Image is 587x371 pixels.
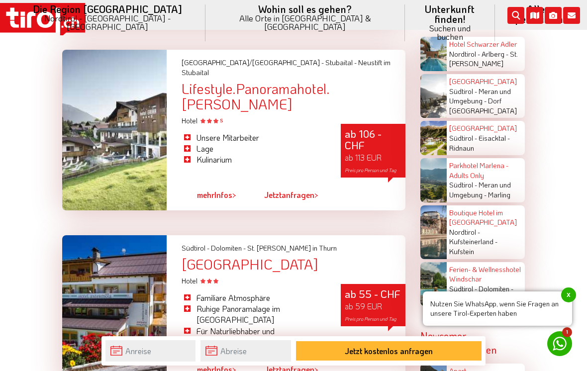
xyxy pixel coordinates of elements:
[314,189,318,200] span: >
[197,184,236,206] a: mehrInfos>
[449,180,477,189] span: Südtirol -
[488,190,510,199] span: Marling
[449,208,517,227] a: Boutique Hotel im [GEOGRAPHIC_DATA]
[563,7,580,24] i: Kontakt
[449,77,517,86] a: [GEOGRAPHIC_DATA]
[479,284,513,293] span: Dolomiten -
[345,167,396,174] span: Preis pro Person und Tag
[482,49,508,59] span: Arlberg -
[22,14,194,31] small: Nordtirol - [GEOGRAPHIC_DATA] - [GEOGRAPHIC_DATA]
[449,87,477,96] span: Südtirol -
[182,243,209,253] span: Südtirol -
[420,329,496,356] strong: Newcomer Ferienwohnungen
[562,327,572,337] span: 1
[449,133,477,143] span: Südtirol -
[264,184,318,206] a: Jetztanfragen>
[197,189,214,200] span: mehr
[449,49,518,69] span: St. [PERSON_NAME]
[345,152,382,163] span: ab 113 EUR
[296,341,482,361] button: Jetzt kostenlos anfragen
[182,276,218,285] span: Hotel
[449,227,480,237] span: Nordtirol -
[449,247,474,256] span: Kufstein
[449,161,508,180] a: Parkhotel Marlena - Adults Only
[211,243,246,253] span: Dolomiten -
[345,301,382,311] span: ab 59 EUR
[182,143,326,154] li: Lage
[182,292,326,303] li: Familiare Atmosphäre
[449,237,497,246] span: Kufsteinerland -
[200,340,291,362] input: Abreise
[182,58,391,77] span: Neustift im Stubaital
[417,24,483,41] small: Suchen und buchen
[545,7,562,24] i: Fotogalerie
[325,58,357,67] span: Stubaital -
[182,81,405,112] div: Lifestyle.Panoramahotel.[PERSON_NAME]
[182,303,326,326] li: Ruhige Panoramalage im [GEOGRAPHIC_DATA]
[449,284,477,293] span: Südtirol -
[105,340,196,362] input: Anreise
[423,291,572,326] span: Nutzen Sie WhatsApp, wenn Sie Fragen an unsere Tirol-Experten haben
[449,265,521,284] a: Ferien- & Wellnesshotel Windschar
[182,326,326,348] li: Für Naturliebhaber und Ruhesuchende
[449,49,480,59] span: Nordtirol -
[264,189,282,200] span: Jetzt
[341,124,405,178] div: ab 106 - CHF
[341,284,405,326] div: ab 55 - CHF
[217,14,393,31] small: Alle Orte in [GEOGRAPHIC_DATA] & [GEOGRAPHIC_DATA]
[526,7,543,24] i: Karte öffnen
[449,123,517,133] a: [GEOGRAPHIC_DATA]
[345,316,396,322] span: Preis pro Person und Tag
[449,180,511,199] span: Meran und Umgebung -
[182,116,223,125] span: Hotel
[247,243,337,253] span: St. [PERSON_NAME] in Thurn
[561,287,576,302] span: x
[449,96,517,115] span: Dorf [GEOGRAPHIC_DATA]
[547,331,572,356] a: 1 Nutzen Sie WhatsApp, wenn Sie Fragen an unsere Tirol-Experten habenx
[182,154,326,165] li: Kulinarium
[182,132,326,143] li: Unsere Mitarbeiter
[479,133,510,143] span: Eisacktal -
[182,257,405,272] div: [GEOGRAPHIC_DATA]
[449,87,511,106] span: Meran und Umgebung -
[182,58,324,67] span: [GEOGRAPHIC_DATA]/[GEOGRAPHIC_DATA] -
[220,117,223,124] sup: S
[449,143,474,153] span: Ridnaun
[232,189,236,200] span: >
